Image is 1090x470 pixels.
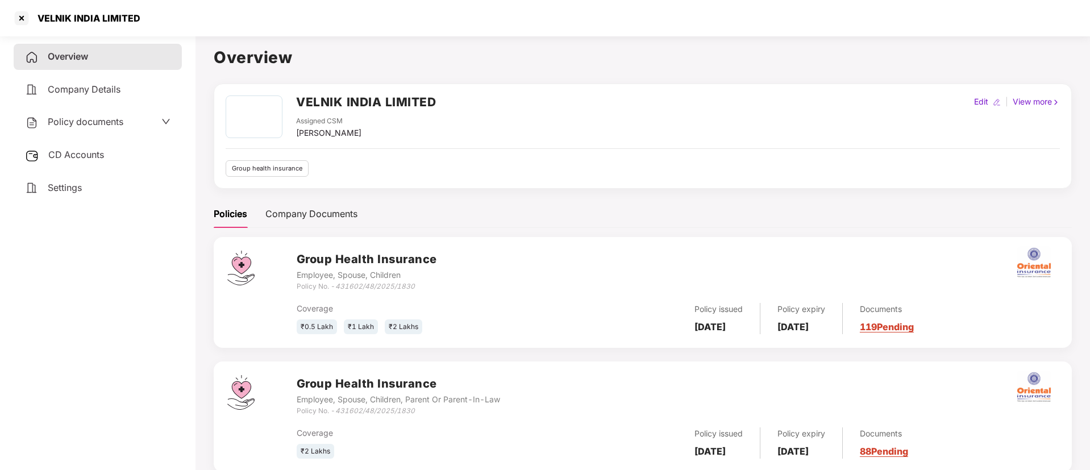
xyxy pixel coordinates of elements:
[214,207,247,221] div: Policies
[860,303,914,315] div: Documents
[860,427,908,440] div: Documents
[777,446,809,457] b: [DATE]
[694,446,726,457] b: [DATE]
[48,116,123,127] span: Policy documents
[1052,98,1060,106] img: rightIcon
[1010,95,1062,108] div: View more
[297,444,334,459] div: ₹2 Lakhs
[25,149,39,163] img: svg+xml;base64,PHN2ZyB3aWR0aD0iMjUiIGhlaWdodD0iMjQiIHZpZXdCb3g9IjAgMCAyNSAyNCIgZmlsbD0ibm9uZSIgeG...
[25,116,39,130] img: svg+xml;base64,PHN2ZyB4bWxucz0iaHR0cDovL3d3dy53My5vcmcvMjAwMC9zdmciIHdpZHRoPSIyNCIgaGVpZ2h0PSIyNC...
[335,282,415,290] i: 431602/48/2025/1830
[335,406,415,415] i: 431602/48/2025/1830
[972,95,991,108] div: Edit
[297,393,500,406] div: Employee, Spouse, Children, Parent Or Parent-In-Law
[1003,95,1010,108] div: |
[48,182,82,193] span: Settings
[226,160,309,177] div: Group health insurance
[297,281,437,292] div: Policy No. -
[214,45,1072,70] h1: Overview
[297,269,437,281] div: Employee, Spouse, Children
[48,84,120,95] span: Company Details
[48,149,104,160] span: CD Accounts
[297,302,551,315] div: Coverage
[31,13,140,24] div: VELNIK INDIA LIMITED
[265,207,357,221] div: Company Documents
[297,375,500,393] h3: Group Health Insurance
[25,181,39,195] img: svg+xml;base64,PHN2ZyB4bWxucz0iaHR0cDovL3d3dy53My5vcmcvMjAwMC9zdmciIHdpZHRoPSIyNCIgaGVpZ2h0PSIyNC...
[296,93,436,111] h2: VELNIK INDIA LIMITED
[297,319,337,335] div: ₹0.5 Lakh
[48,51,88,62] span: Overview
[1014,367,1054,407] img: oi.png
[777,303,825,315] div: Policy expiry
[694,321,726,332] b: [DATE]
[297,427,551,439] div: Coverage
[777,321,809,332] b: [DATE]
[860,446,908,457] a: 88 Pending
[227,251,255,285] img: svg+xml;base64,PHN2ZyB4bWxucz0iaHR0cDovL3d3dy53My5vcmcvMjAwMC9zdmciIHdpZHRoPSI0Ny43MTQiIGhlaWdodD...
[385,319,422,335] div: ₹2 Lakhs
[297,406,500,417] div: Policy No. -
[296,116,361,127] div: Assigned CSM
[296,127,361,139] div: [PERSON_NAME]
[227,375,255,410] img: svg+xml;base64,PHN2ZyB4bWxucz0iaHR0cDovL3d3dy53My5vcmcvMjAwMC9zdmciIHdpZHRoPSI0Ny43MTQiIGhlaWdodD...
[694,303,743,315] div: Policy issued
[993,98,1001,106] img: editIcon
[161,117,170,126] span: down
[860,321,914,332] a: 119 Pending
[297,251,437,268] h3: Group Health Insurance
[344,319,378,335] div: ₹1 Lakh
[694,427,743,440] div: Policy issued
[1014,243,1054,282] img: oi.png
[25,51,39,64] img: svg+xml;base64,PHN2ZyB4bWxucz0iaHR0cDovL3d3dy53My5vcmcvMjAwMC9zdmciIHdpZHRoPSIyNCIgaGVpZ2h0PSIyNC...
[25,83,39,97] img: svg+xml;base64,PHN2ZyB4bWxucz0iaHR0cDovL3d3dy53My5vcmcvMjAwMC9zdmciIHdpZHRoPSIyNCIgaGVpZ2h0PSIyNC...
[777,427,825,440] div: Policy expiry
